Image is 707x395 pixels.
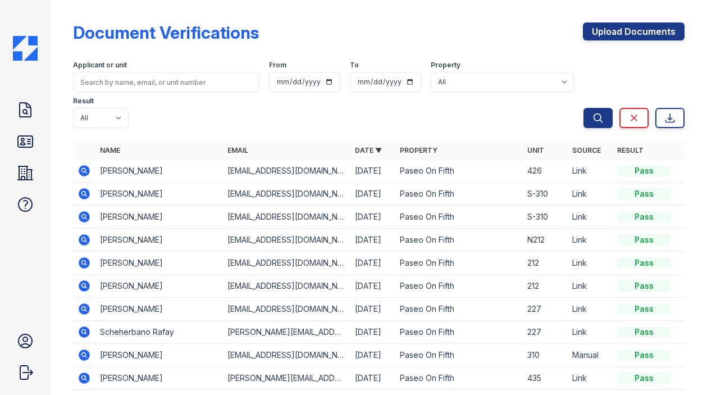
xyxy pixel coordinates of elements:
[617,146,644,155] a: Result
[568,206,613,229] td: Link
[350,229,395,252] td: [DATE]
[572,146,601,155] a: Source
[350,275,395,298] td: [DATE]
[617,349,671,361] div: Pass
[95,321,223,344] td: Scheherbano Rafay
[223,229,350,252] td: [EMAIL_ADDRESS][DOMAIN_NAME]
[223,367,350,390] td: [PERSON_NAME][EMAIL_ADDRESS][DOMAIN_NAME]
[395,367,523,390] td: Paseo On Fifth
[617,373,671,384] div: Pass
[523,298,568,321] td: 227
[617,234,671,246] div: Pass
[395,344,523,367] td: Paseo On Fifth
[395,298,523,321] td: Paseo On Fifth
[568,229,613,252] td: Link
[223,206,350,229] td: [EMAIL_ADDRESS][DOMAIN_NAME]
[617,165,671,176] div: Pass
[395,275,523,298] td: Paseo On Fifth
[568,183,613,206] td: Link
[350,160,395,183] td: [DATE]
[95,160,223,183] td: [PERSON_NAME]
[95,367,223,390] td: [PERSON_NAME]
[523,229,568,252] td: N212
[73,61,127,70] label: Applicant or unit
[395,321,523,344] td: Paseo On Fifth
[223,298,350,321] td: [EMAIL_ADDRESS][DOMAIN_NAME]
[523,321,568,344] td: 227
[395,160,523,183] td: Paseo On Fifth
[355,146,382,155] a: Date ▼
[523,206,568,229] td: S-310
[431,61,460,70] label: Property
[95,252,223,275] td: [PERSON_NAME]
[617,303,671,315] div: Pass
[95,344,223,367] td: [PERSON_NAME]
[350,183,395,206] td: [DATE]
[617,280,671,292] div: Pass
[95,298,223,321] td: [PERSON_NAME]
[350,344,395,367] td: [DATE]
[527,146,544,155] a: Unit
[617,257,671,269] div: Pass
[223,252,350,275] td: [EMAIL_ADDRESS][DOMAIN_NAME]
[523,367,568,390] td: 435
[73,72,260,92] input: Search by name, email, or unit number
[350,298,395,321] td: [DATE]
[617,211,671,223] div: Pass
[395,183,523,206] td: Paseo On Fifth
[223,344,350,367] td: [EMAIL_ADDRESS][DOMAIN_NAME]
[350,321,395,344] td: [DATE]
[395,229,523,252] td: Paseo On Fifth
[523,252,568,275] td: 212
[223,183,350,206] td: [EMAIL_ADDRESS][DOMAIN_NAME]
[617,188,671,199] div: Pass
[13,36,38,61] img: CE_Icon_Blue-c292c112584629df590d857e76928e9f676e5b41ef8f769ba2f05ee15b207248.png
[617,326,671,338] div: Pass
[523,344,568,367] td: 310
[400,146,437,155] a: Property
[568,252,613,275] td: Link
[568,344,613,367] td: Manual
[568,160,613,183] td: Link
[95,275,223,298] td: [PERSON_NAME]
[73,22,259,43] div: Document Verifications
[568,298,613,321] td: Link
[395,206,523,229] td: Paseo On Fifth
[523,183,568,206] td: S-310
[269,61,286,70] label: From
[95,183,223,206] td: [PERSON_NAME]
[523,275,568,298] td: 212
[95,229,223,252] td: [PERSON_NAME]
[100,146,120,155] a: Name
[568,321,613,344] td: Link
[583,22,685,40] a: Upload Documents
[350,252,395,275] td: [DATE]
[227,146,248,155] a: Email
[350,61,359,70] label: To
[568,367,613,390] td: Link
[568,275,613,298] td: Link
[223,160,350,183] td: [EMAIL_ADDRESS][DOMAIN_NAME]
[95,206,223,229] td: [PERSON_NAME]
[523,160,568,183] td: 426
[350,206,395,229] td: [DATE]
[223,275,350,298] td: [EMAIL_ADDRESS][DOMAIN_NAME]
[395,252,523,275] td: Paseo On Fifth
[223,321,350,344] td: [PERSON_NAME][EMAIL_ADDRESS][PERSON_NAME][DOMAIN_NAME]
[350,367,395,390] td: [DATE]
[73,97,94,106] label: Result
